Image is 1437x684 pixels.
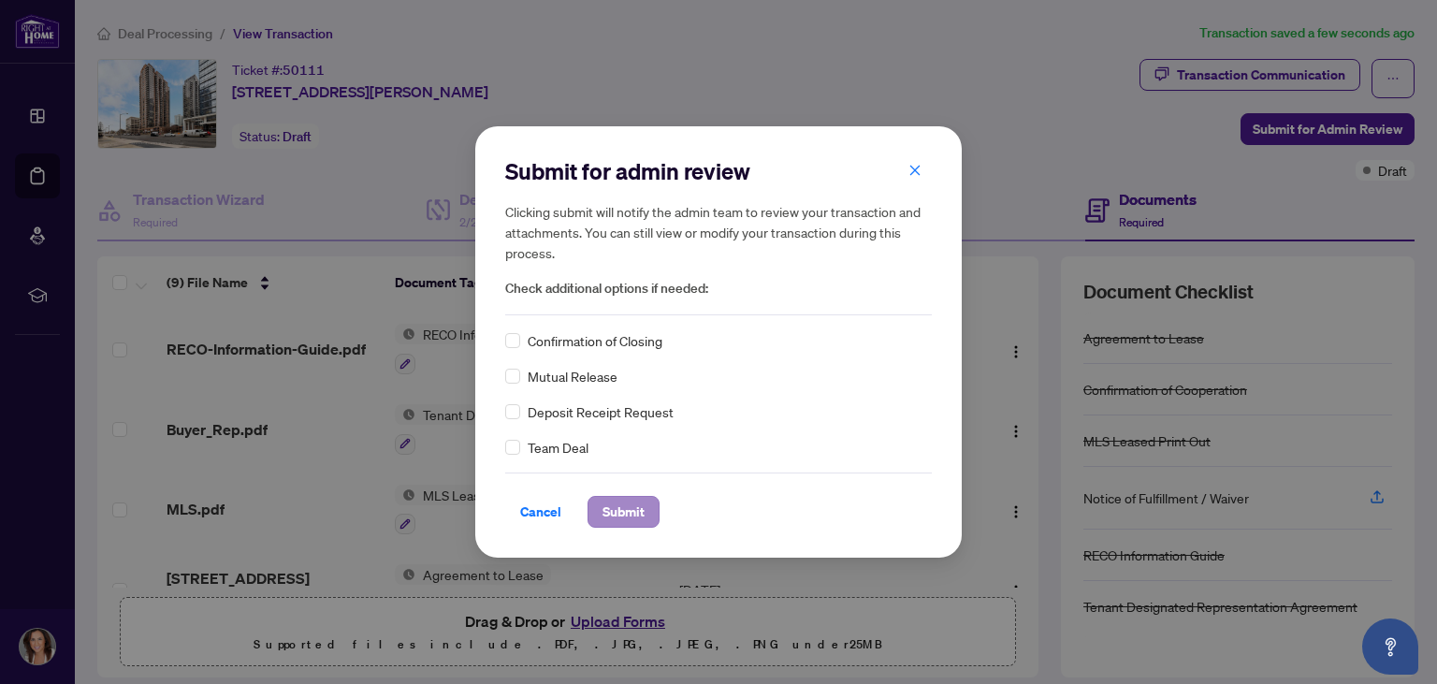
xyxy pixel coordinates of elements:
[528,437,588,458] span: Team Deal
[528,366,617,386] span: Mutual Release
[505,278,932,299] span: Check additional options if needed:
[908,164,922,177] span: close
[505,156,932,186] h2: Submit for admin review
[1362,619,1418,675] button: Open asap
[528,401,674,422] span: Deposit Receipt Request
[588,496,660,528] button: Submit
[505,201,932,263] h5: Clicking submit will notify the admin team to review your transaction and attachments. You can st...
[528,330,662,351] span: Confirmation of Closing
[520,497,561,527] span: Cancel
[505,496,576,528] button: Cancel
[602,497,645,527] span: Submit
